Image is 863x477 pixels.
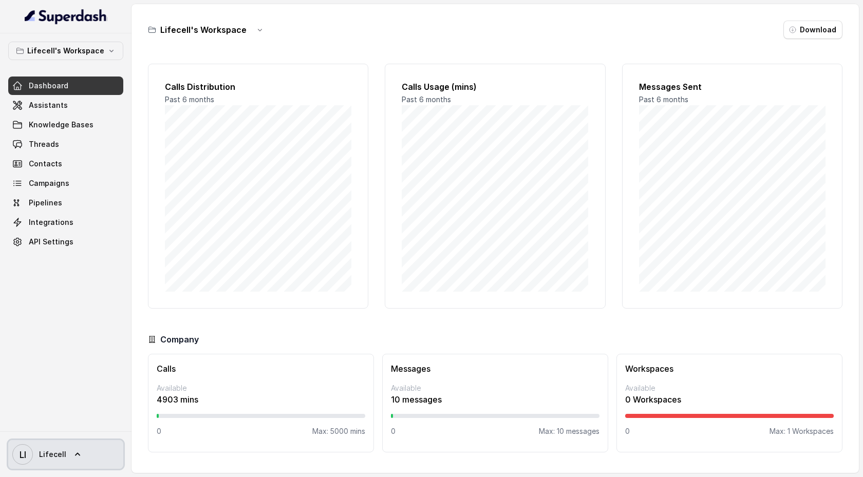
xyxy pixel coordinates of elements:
p: Lifecell's Workspace [27,45,104,57]
span: Assistants [29,100,68,110]
a: Knowledge Bases [8,116,123,134]
p: Max: 10 messages [539,426,599,436]
a: Integrations [8,213,123,232]
button: Lifecell's Workspace [8,42,123,60]
p: Max: 1 Workspaces [770,426,834,436]
p: Available [391,383,599,393]
a: Dashboard [8,77,123,95]
p: 10 messages [391,393,599,406]
span: Past 6 months [639,95,688,104]
p: 0 [625,426,630,436]
p: 0 Workspaces [625,393,834,406]
button: Download [783,21,842,39]
a: Assistants [8,96,123,115]
span: Past 6 months [402,95,451,104]
span: Campaigns [29,178,69,188]
span: Knowledge Bases [29,120,93,130]
a: Campaigns [8,174,123,193]
span: Pipelines [29,198,62,208]
h3: Lifecell's Workspace [160,24,247,36]
span: Lifecell [39,449,66,460]
a: Lifecell [8,440,123,469]
h2: Calls Usage (mins) [402,81,588,93]
p: Available [157,383,365,393]
a: Contacts [8,155,123,173]
span: Contacts [29,159,62,169]
p: 0 [157,426,161,436]
p: Max: 5000 mins [312,426,365,436]
span: Dashboard [29,81,68,91]
p: 4903 mins [157,393,365,406]
p: 0 [391,426,396,436]
span: Integrations [29,217,73,227]
span: Past 6 months [165,95,214,104]
a: API Settings [8,233,123,251]
h3: Company [160,333,199,346]
h3: Workspaces [625,362,834,375]
text: LI [20,449,26,460]
a: Pipelines [8,194,123,212]
h2: Calls Distribution [165,81,351,93]
h2: Messages Sent [639,81,826,93]
span: Threads [29,139,59,149]
span: API Settings [29,237,73,247]
a: Threads [8,135,123,154]
h3: Calls [157,362,365,375]
img: light.svg [25,8,107,25]
p: Available [625,383,834,393]
h3: Messages [391,362,599,375]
